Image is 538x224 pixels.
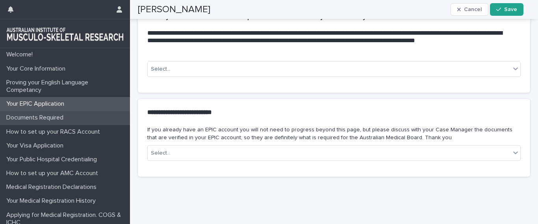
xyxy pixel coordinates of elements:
[3,100,70,108] p: Your EPIC Application
[3,114,70,121] p: Documents Required
[3,51,39,58] p: Welcome!
[3,156,103,163] p: Your Public Hospital Credentialing
[6,26,124,41] img: 1xcjEmqDTcmQhduivVBy
[3,183,103,191] p: Medical Registration Declarations
[504,7,517,12] span: Save
[464,7,482,12] span: Cancel
[3,170,104,177] p: How to set up your AMC Account
[451,3,488,16] button: Cancel
[3,197,102,205] p: Your Medical Registration History
[3,79,130,94] p: Proving your English Language Competancy
[490,3,523,16] button: Save
[147,126,521,142] p: If you already have an EPIC account you will not need to progress beyond this page, but please di...
[151,149,171,157] div: Select...
[151,65,171,73] div: Select...
[138,4,210,15] h2: [PERSON_NAME]
[3,128,106,136] p: How to set up your RACS Account
[3,142,70,149] p: Your Visa Application
[3,65,72,73] p: Your Core Information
